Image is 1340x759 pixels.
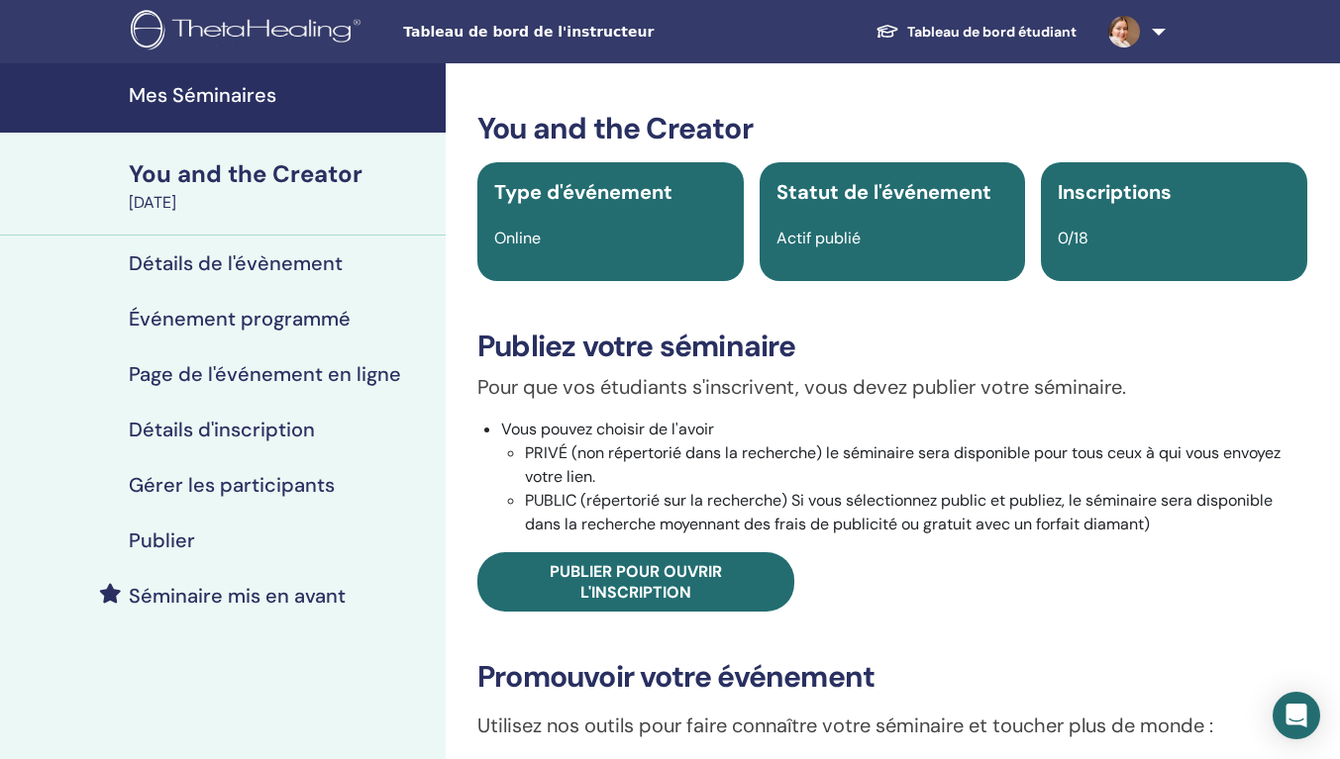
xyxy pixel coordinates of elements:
span: Type d'événement [494,179,672,205]
a: You and the Creator[DATE] [117,157,446,215]
h4: Événement programmé [129,307,351,331]
li: PRIVÉ (non répertorié dans la recherche) le séminaire sera disponible pour tous ceux à qui vous e... [525,441,1307,489]
p: Utilisez nos outils pour faire connaître votre séminaire et toucher plus de monde : [477,711,1307,740]
h4: Mes Séminaires [129,83,434,107]
h4: Gérer les participants [129,473,335,497]
h3: Promouvoir votre événement [477,659,1307,695]
img: logo.png [131,10,367,54]
li: PUBLIC (répertorié sur la recherche) Si vous sélectionnez public et publiez, le séminaire sera di... [525,489,1307,536]
h4: Détails de l'évènement [129,251,343,275]
span: Tableau de bord de l'instructeur [403,22,700,43]
span: Statut de l'événement [776,179,991,205]
h4: Publier [129,528,195,552]
h4: Séminaire mis en avant [129,584,346,608]
h3: You and the Creator [477,111,1307,146]
span: Online [494,228,541,248]
span: 0/18 [1058,228,1088,248]
p: Pour que vos étudiants s'inscrivent, vous devez publier votre séminaire. [477,372,1307,402]
span: Publier pour ouvrir l'inscription [550,561,722,603]
a: Tableau de bord étudiant [860,14,1092,50]
h4: Page de l'événement en ligne [129,362,401,386]
img: graduation-cap-white.svg [876,23,899,40]
a: Publier pour ouvrir l'inscription [477,552,794,612]
span: Actif publié [776,228,861,248]
h3: Publiez votre séminaire [477,329,1307,364]
div: [DATE] [129,191,434,215]
h4: Détails d'inscription [129,418,315,441]
li: Vous pouvez choisir de l'avoir [501,418,1307,536]
div: You and the Creator [129,157,434,191]
img: default.jpg [1108,16,1140,47]
div: Open Intercom Messenger [1273,692,1320,739]
span: Inscriptions [1058,179,1172,205]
